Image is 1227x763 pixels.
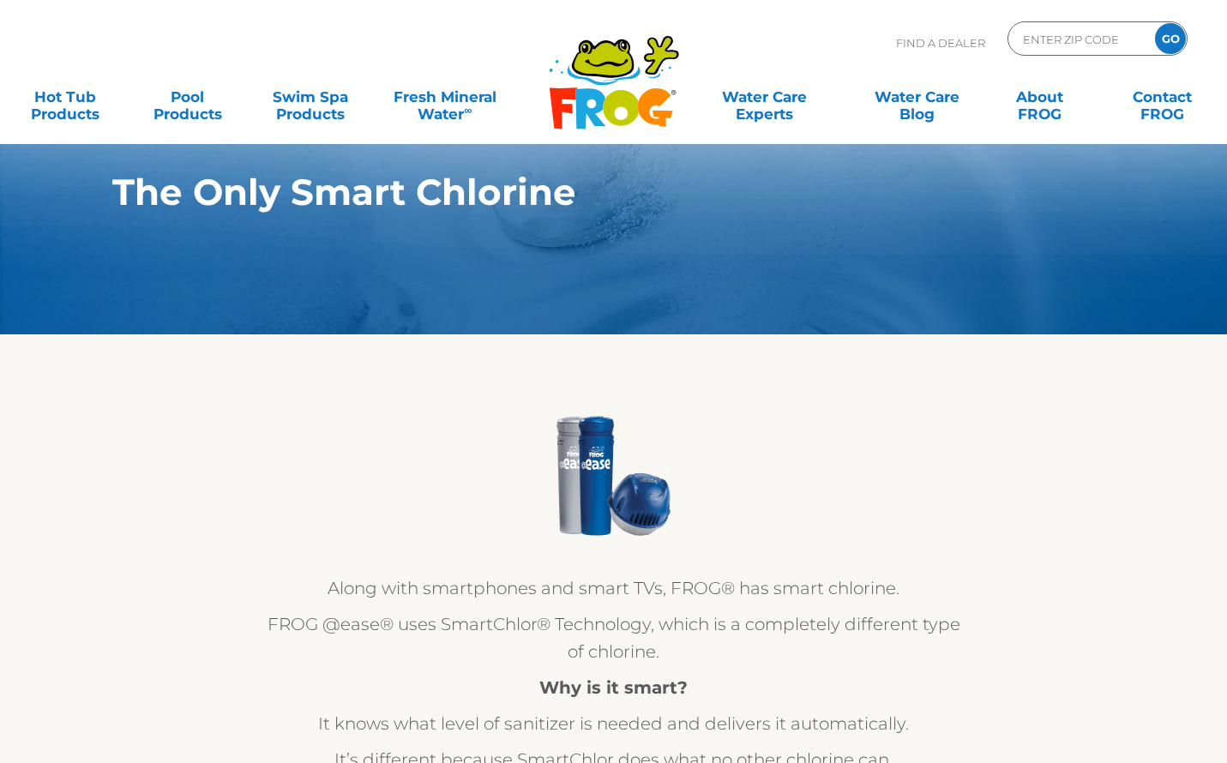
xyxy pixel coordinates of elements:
[112,171,1036,213] h1: The Only Smart Chlorine
[262,574,965,602] p: Along with smartphones and smart TVs, FROG® has smart chlorine.
[896,21,985,64] p: Find A Dealer
[1021,27,1137,51] input: Zip Code Form
[262,610,965,665] p: FROG @ease® uses SmartChlor® Technology, which is a completely different type of chlorine.
[550,412,678,540] img: @ease & Inline
[539,677,688,698] strong: Why is it smart?
[385,80,504,114] a: Fresh MineralWater∞
[1115,80,1210,114] a: ContactFROG
[464,104,472,117] sup: ∞
[262,80,358,114] a: Swim SpaProducts
[869,80,965,114] a: Water CareBlog
[1155,23,1186,54] input: GO
[262,710,965,737] p: It knows what level of sanitizer is needed and delivers it automatically.
[140,80,235,114] a: PoolProducts
[992,80,1087,114] a: AboutFROG
[687,80,842,114] a: Water CareExperts
[17,80,112,114] a: Hot TubProducts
